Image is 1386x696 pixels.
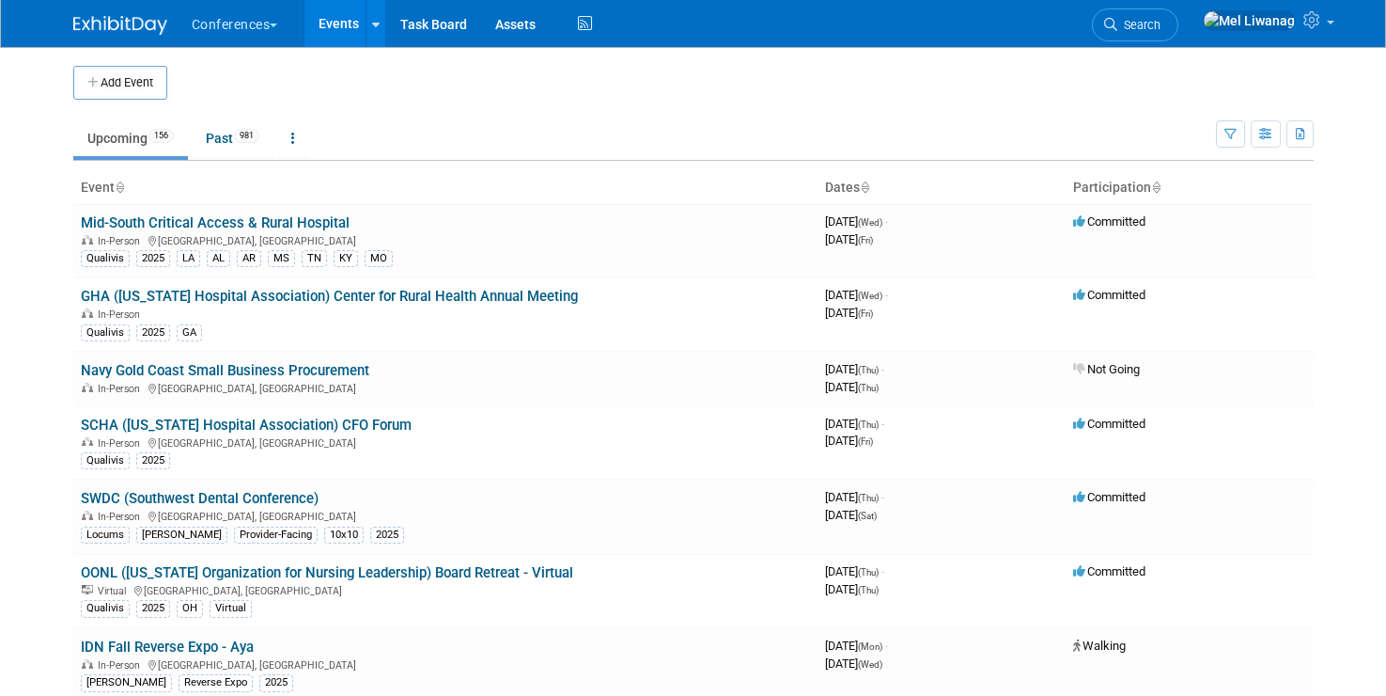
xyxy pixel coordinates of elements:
[825,582,879,596] span: [DATE]
[365,250,393,267] div: MO
[818,172,1066,204] th: Dates
[881,490,884,504] span: -
[825,380,879,394] span: [DATE]
[858,291,882,301] span: (Wed)
[237,250,261,267] div: AR
[1117,18,1160,32] span: Search
[885,288,888,302] span: -
[136,452,170,469] div: 2025
[1073,639,1126,653] span: Walking
[858,567,879,577] span: (Thu)
[81,639,254,656] a: IDN Fall Reverse Expo - Aya
[81,508,810,523] div: [GEOGRAPHIC_DATA], [GEOGRAPHIC_DATA]
[82,383,93,392] img: In-Person Event
[73,16,167,35] img: ExhibitDay
[825,214,888,229] span: [DATE]
[98,511,146,523] span: In-Person
[98,585,132,597] span: Virtual
[1073,362,1140,376] span: Not Going
[210,600,252,617] div: Virtual
[81,490,319,507] a: SWDC (Southwest Dental Conference)
[192,120,273,156] a: Past981
[136,527,227,544] div: [PERSON_NAME]
[324,527,364,544] div: 10x10
[1073,417,1145,431] span: Committed
[82,437,93,447] img: In-Person Event
[858,217,882,228] span: (Wed)
[81,214,350,231] a: Mid-South Critical Access & Rural Hospital
[1092,8,1178,41] a: Search
[148,129,174,143] span: 156
[98,437,146,450] span: In-Person
[825,288,888,302] span: [DATE]
[234,527,318,544] div: Provider-Facing
[81,380,810,395] div: [GEOGRAPHIC_DATA], [GEOGRAPHIC_DATA]
[234,129,259,143] span: 981
[1151,180,1160,195] a: Sort by Participation Type
[825,564,884,578] span: [DATE]
[302,250,327,267] div: TN
[81,564,573,581] a: OONL ([US_STATE] Organization for Nursing Leadership) Board Retreat - Virtual
[81,656,810,672] div: [GEOGRAPHIC_DATA], [GEOGRAPHIC_DATA]
[259,674,293,691] div: 2025
[82,585,93,594] img: Virtual Event
[136,600,170,617] div: 2025
[1073,490,1145,504] span: Committed
[73,66,167,100] button: Add Event
[82,511,93,520] img: In-Person Event
[334,250,358,267] div: KY
[81,674,172,691] div: [PERSON_NAME]
[81,582,810,597] div: [GEOGRAPHIC_DATA], [GEOGRAPHIC_DATA]
[825,306,873,320] span: [DATE]
[81,288,578,305] a: GHA ([US_STATE] Hospital Association) Center for Rural Health Annual Meeting
[858,235,873,245] span: (Fri)
[81,435,810,450] div: [GEOGRAPHIC_DATA], [GEOGRAPHIC_DATA]
[81,417,412,434] a: SCHA ([US_STATE] Hospital Association) CFO Forum
[858,419,879,430] span: (Thu)
[860,180,869,195] a: Sort by Start Date
[98,308,146,321] span: In-Person
[885,214,888,229] span: -
[268,250,295,267] div: MS
[136,324,170,341] div: 2025
[1073,564,1145,578] span: Committed
[73,172,818,204] th: Event
[825,639,888,653] span: [DATE]
[177,324,202,341] div: GA
[177,600,203,617] div: OH
[81,362,369,379] a: Navy Gold Coast Small Business Procurement
[115,180,124,195] a: Sort by Event Name
[825,362,884,376] span: [DATE]
[179,674,253,691] div: Reverse Expo
[98,383,146,395] span: In-Person
[1203,10,1296,31] img: Mel Liwanag
[81,250,130,267] div: Qualivis
[1066,172,1314,204] th: Participation
[881,417,884,431] span: -
[370,527,404,544] div: 2025
[858,585,879,595] span: (Thu)
[82,659,93,669] img: In-Person Event
[825,508,877,522] span: [DATE]
[98,235,146,247] span: In-Person
[207,250,230,267] div: AL
[858,659,882,670] span: (Wed)
[825,232,873,246] span: [DATE]
[881,564,884,578] span: -
[825,656,882,671] span: [DATE]
[136,250,170,267] div: 2025
[825,434,873,448] span: [DATE]
[858,511,877,521] span: (Sat)
[81,527,130,544] div: Locums
[825,417,884,431] span: [DATE]
[885,639,888,653] span: -
[858,493,879,503] span: (Thu)
[1073,214,1145,229] span: Committed
[81,600,130,617] div: Qualivis
[82,308,93,318] img: In-Person Event
[858,383,879,393] span: (Thu)
[881,362,884,376] span: -
[177,250,200,267] div: LA
[858,641,882,652] span: (Mon)
[81,232,810,247] div: [GEOGRAPHIC_DATA], [GEOGRAPHIC_DATA]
